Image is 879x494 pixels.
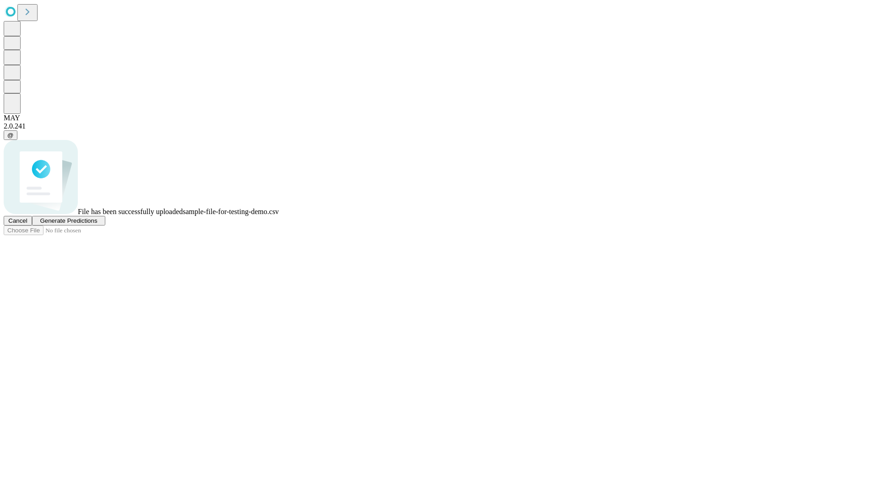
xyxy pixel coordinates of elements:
button: @ [4,130,17,140]
div: 2.0.241 [4,122,875,130]
span: sample-file-for-testing-demo.csv [183,208,279,215]
button: Generate Predictions [32,216,105,226]
span: @ [7,132,14,139]
div: MAY [4,114,875,122]
span: File has been successfully uploaded [78,208,183,215]
span: Cancel [8,217,27,224]
span: Generate Predictions [40,217,97,224]
button: Cancel [4,216,32,226]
